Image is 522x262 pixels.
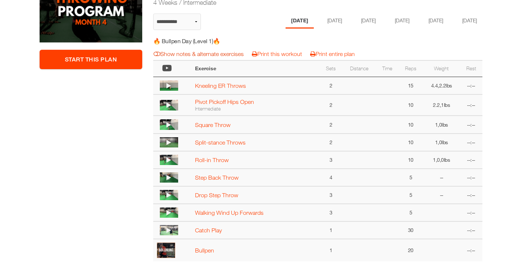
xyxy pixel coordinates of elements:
[195,105,316,112] div: Intermediate
[320,186,342,204] td: 3
[320,221,342,239] td: 1
[195,174,239,181] a: Step Back Throw
[160,225,178,235] img: thumbnail.png
[398,239,423,261] td: 20
[195,209,264,216] a: Walking Wind Up Forwards
[460,77,482,94] td: --:--
[160,155,178,165] img: thumbnail.png
[423,134,460,151] td: 1,0
[376,60,398,77] th: Time
[322,14,348,29] li: Day 2
[160,172,178,183] img: thumbnail.png
[398,204,423,221] td: 5
[423,151,460,169] td: 1,0,0
[153,37,284,45] h5: 🔥 Bullpen Day (Level 1)🔥
[460,169,482,186] td: --:--
[398,116,423,133] td: 10
[310,50,355,57] a: Print entire plan
[460,151,482,169] td: --:--
[320,134,342,151] td: 2
[195,247,214,254] a: Bullpen
[160,207,178,218] img: thumbnail.png
[342,60,376,77] th: Distance
[460,221,482,239] td: --:--
[398,221,423,239] td: 30
[320,60,342,77] th: Sets
[160,190,178,200] img: thumbnail.png
[446,82,452,89] span: lbs
[423,169,460,186] td: --
[398,151,423,169] td: 10
[286,14,314,29] li: Day 1
[398,186,423,204] td: 5
[444,102,450,108] span: lbs
[460,204,482,221] td: --:--
[160,81,178,91] img: thumbnail.png
[398,169,423,186] td: 5
[154,50,244,57] a: Show notes & alternate exercises
[160,100,178,110] img: thumbnail.png
[320,151,342,169] td: 3
[320,77,342,94] td: 2
[398,134,423,151] td: 10
[252,50,302,57] a: Print this workout
[460,186,482,204] td: --:--
[320,239,342,261] td: 1
[191,60,320,77] th: Exercise
[398,94,423,116] td: 10
[195,192,238,198] a: Drop Step Throw
[423,116,460,133] td: 1,0
[398,77,423,94] td: 15
[40,50,142,69] a: Start This Plan
[457,14,482,29] li: Day 6
[320,169,342,186] td: 4
[195,82,246,89] a: Kneeling ER Throws
[320,204,342,221] td: 3
[442,139,448,145] span: lbs
[195,157,229,163] a: Roll-in Throw
[195,139,246,146] a: Split-stance Throws
[195,121,231,128] a: Square Throw
[160,137,178,147] img: thumbnail.png
[423,77,460,94] td: 4.4,2.2
[195,227,222,233] a: Catch Play
[160,119,178,130] img: thumbnail.png
[423,60,460,77] th: Weight
[460,116,482,133] td: --:--
[460,239,482,261] td: --:--
[157,243,175,258] img: profile.PNG
[320,94,342,116] td: 2
[423,94,460,116] td: 2.2,1
[460,60,482,77] th: Rest
[423,186,460,204] td: --
[195,98,254,105] a: Pivot Pickoff Hips Open
[460,134,482,151] td: --:--
[320,116,342,133] td: 2
[398,60,423,77] th: Reps
[389,14,415,29] li: Day 4
[460,94,482,116] td: --:--
[423,14,449,29] li: Day 5
[442,121,448,128] span: lbs
[356,14,381,29] li: Day 3
[444,157,450,163] span: lbs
